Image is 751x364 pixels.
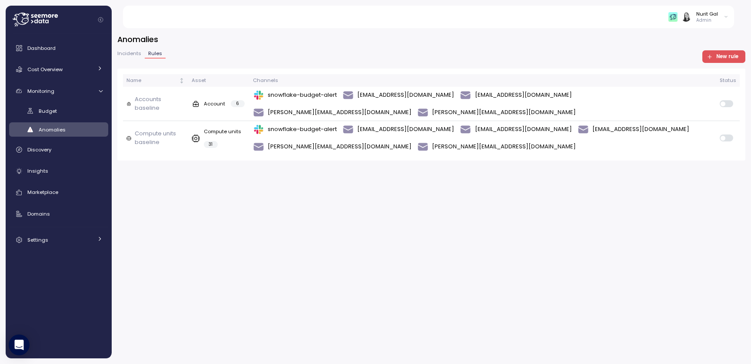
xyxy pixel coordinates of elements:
[268,91,337,99] p: snowflake-budget-alert
[475,125,572,134] p: [EMAIL_ADDRESS][DOMAIN_NAME]
[192,77,246,85] div: Asset
[681,12,691,21] img: ACg8ocIVugc3DtI--ID6pffOeA5XcvoqExjdOmyrlhjOptQpqjom7zQ=s96-c
[39,108,57,115] span: Budget
[27,146,51,153] span: Discovery
[268,142,412,151] p: [PERSON_NAME][EMAIL_ADDRESS][DOMAIN_NAME]
[39,126,66,133] span: Anomalies
[253,77,712,85] div: Channels
[27,45,56,52] span: Dashboard
[9,141,108,158] a: Discovery
[117,51,141,56] span: Incidents
[716,51,738,62] span: New rule
[135,129,184,147] p: Compute units baseline
[702,50,746,63] button: New rule
[9,231,108,249] a: Settings
[268,125,337,134] p: snowflake-budget-alert
[204,100,225,107] p: Account
[696,10,718,17] div: Nurit Gal
[696,17,718,23] p: Admin
[236,101,239,107] p: 6
[126,77,177,85] div: Name
[27,167,48,174] span: Insights
[9,162,108,180] a: Insights
[179,78,185,84] div: Not sorted
[27,88,54,95] span: Monitoring
[9,39,108,57] a: Dashboard
[27,66,63,73] span: Cost Overview
[357,125,454,134] p: [EMAIL_ADDRESS][DOMAIN_NAME]
[668,12,678,21] img: 65f98ecb31a39d60f1f315eb.PNG
[268,108,412,117] p: [PERSON_NAME][EMAIL_ADDRESS][DOMAIN_NAME]
[9,104,108,118] a: Budget
[9,122,108,137] a: Anomalies
[95,16,106,23] button: Collapse navigation
[148,51,162,56] span: Rules
[9,184,108,201] a: Marketplace
[27,210,50,217] span: Domains
[27,189,58,196] span: Marketplace
[135,95,184,112] p: Accounts baseline
[27,236,48,243] span: Settings
[123,74,188,87] th: NameNot sorted
[204,128,241,135] p: Compute units
[9,334,30,355] div: Open Intercom Messenger
[9,61,108,78] a: Cost Overview
[475,91,572,99] p: [EMAIL_ADDRESS][DOMAIN_NAME]
[357,91,454,99] p: [EMAIL_ADDRESS][DOMAIN_NAME]
[117,34,745,45] h3: Anomalies
[432,142,576,151] p: [PERSON_NAME][EMAIL_ADDRESS][DOMAIN_NAME]
[9,205,108,223] a: Domains
[592,125,689,134] p: [EMAIL_ADDRESS][DOMAIN_NAME]
[432,108,576,117] p: [PERSON_NAME][EMAIL_ADDRESS][DOMAIN_NAME]
[9,82,108,100] a: Monitoring
[209,141,213,148] p: 31
[720,77,736,85] div: Status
